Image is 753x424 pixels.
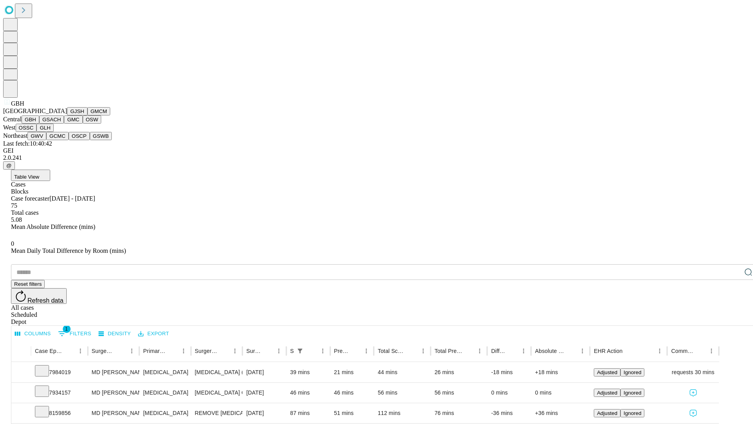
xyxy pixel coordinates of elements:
[64,115,82,124] button: GMC
[623,345,634,356] button: Sort
[178,345,189,356] button: Menu
[49,195,95,202] span: [DATE] - [DATE]
[577,345,588,356] button: Menu
[361,345,372,356] button: Menu
[624,410,641,416] span: Ignored
[3,124,16,131] span: West
[195,362,238,382] div: [MEDICAL_DATA] (EGD), FLEXIBLE, TRANSORAL, DIAGNOSTIC
[290,362,326,382] div: 39 mins
[624,390,641,396] span: Ignored
[474,345,485,356] button: Menu
[126,345,137,356] button: Menu
[195,403,238,423] div: REMOVE [MEDICAL_DATA] UPPER ARM SUBCUTANEOUS
[11,100,24,107] span: GBH
[143,362,187,382] div: [MEDICAL_DATA]
[96,328,133,340] button: Density
[295,345,306,356] button: Show filters
[3,154,750,161] div: 2.0.241
[290,403,326,423] div: 87 mins
[22,115,39,124] button: GBH
[36,124,53,132] button: GLH
[27,132,46,140] button: GWV
[92,362,135,382] div: MD [PERSON_NAME]
[306,345,317,356] button: Sort
[620,409,644,417] button: Ignored
[167,345,178,356] button: Sort
[35,362,84,382] div: 7984019
[11,288,67,304] button: Refresh data
[518,345,529,356] button: Menu
[13,328,53,340] button: Select columns
[594,348,622,354] div: EHR Action
[671,348,694,354] div: Comments
[11,195,49,202] span: Case forecaster
[246,362,282,382] div: [DATE]
[15,366,27,380] button: Expand
[3,147,750,154] div: GEI
[597,369,617,375] span: Adjusted
[3,108,67,114] span: [GEOGRAPHIC_DATA]
[56,327,93,340] button: Show filters
[11,247,126,254] span: Mean Daily Total Difference by Room (mins)
[92,383,135,403] div: MD [PERSON_NAME]
[535,348,565,354] div: Absolute Difference
[407,345,418,356] button: Sort
[14,174,39,180] span: Table View
[491,383,527,403] div: 0 mins
[64,345,75,356] button: Sort
[535,362,586,382] div: +18 mins
[654,345,665,356] button: Menu
[90,132,112,140] button: GSWB
[435,383,484,403] div: 56 mins
[16,124,37,132] button: OSSC
[620,389,644,397] button: Ignored
[246,383,282,403] div: [DATE]
[11,223,95,230] span: Mean Absolute Difference (mins)
[83,115,102,124] button: OSW
[262,345,273,356] button: Sort
[3,132,27,139] span: Northeast
[671,362,715,382] div: requests 30 mins
[378,362,427,382] div: 44 mins
[491,362,527,382] div: -18 mins
[435,362,484,382] div: 26 mins
[378,403,427,423] div: 112 mins
[143,383,187,403] div: [MEDICAL_DATA]
[15,407,27,420] button: Expand
[75,345,86,356] button: Menu
[597,390,617,396] span: Adjusted
[535,383,586,403] div: 0 mins
[378,348,406,354] div: Total Scheduled Duration
[507,345,518,356] button: Sort
[92,403,135,423] div: MD [PERSON_NAME]
[418,345,429,356] button: Menu
[435,348,463,354] div: Total Predicted Duration
[11,240,14,247] span: 0
[597,410,617,416] span: Adjusted
[69,132,90,140] button: OSCP
[35,383,84,403] div: 7934157
[290,383,326,403] div: 46 mins
[246,403,282,423] div: [DATE]
[463,345,474,356] button: Sort
[378,383,427,403] div: 56 mins
[491,403,527,423] div: -36 mins
[246,348,262,354] div: Surgery Date
[594,389,620,397] button: Adjusted
[535,403,586,423] div: +36 mins
[195,383,238,403] div: [MEDICAL_DATA] CA SCRN NOT HI RSK
[624,369,641,375] span: Ignored
[334,348,349,354] div: Predicted In Room Duration
[87,107,110,115] button: GMCM
[143,403,187,423] div: [MEDICAL_DATA]
[11,280,45,288] button: Reset filters
[317,345,328,356] button: Menu
[695,345,706,356] button: Sort
[3,140,52,147] span: Last fetch: 10:40:42
[620,368,644,376] button: Ignored
[39,115,64,124] button: GSACH
[6,163,12,168] span: @
[334,362,370,382] div: 21 mins
[334,403,370,423] div: 51 mins
[14,281,42,287] span: Reset filters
